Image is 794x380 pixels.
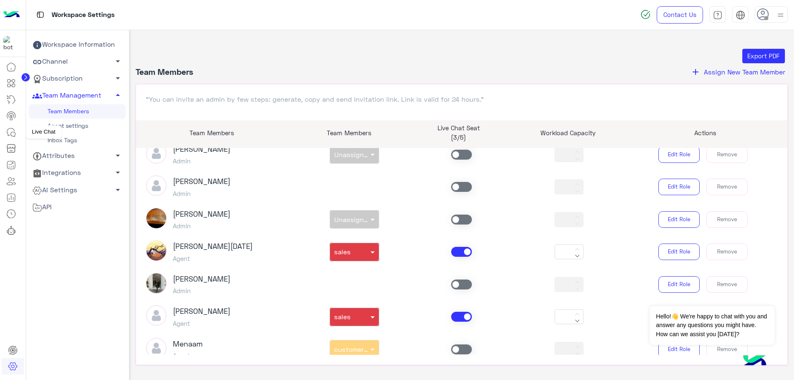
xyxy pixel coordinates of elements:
[136,128,288,138] p: Team Members
[29,70,126,87] a: Subscription
[29,53,126,70] a: Channel
[173,287,230,294] h5: Admin
[35,10,45,20] img: tab
[688,67,788,77] button: addAssign New Team Member
[52,10,115,21] p: Workspace Settings
[740,347,769,376] img: hulul-logo.png
[173,177,230,186] h3: [PERSON_NAME]
[300,128,397,138] p: Team Members
[709,6,726,24] a: tab
[713,10,722,20] img: tab
[519,128,617,138] p: Workload Capacity
[706,211,748,228] button: Remove
[658,211,700,228] button: Edit Role
[173,352,203,359] h5: Agent
[658,244,700,260] button: Edit Role
[173,307,230,316] h3: [PERSON_NAME]
[146,175,167,196] img: defaultAdmin.png
[136,67,193,77] h4: Team Members
[173,210,230,219] h3: [PERSON_NAME]
[29,198,126,215] a: API
[775,10,786,20] img: profile
[146,338,167,358] img: defaultAdmin.png
[29,36,126,53] a: Workspace Information
[113,90,123,100] span: arrow_drop_up
[658,276,700,293] button: Edit Role
[113,185,123,195] span: arrow_drop_down
[113,167,123,177] span: arrow_drop_down
[742,49,785,64] button: Export PDF
[146,240,167,261] img: ACg8ocJAd9cmCV_lg36ov6Kt_yM79juuS8Adv9pU2f3caa9IOlWTjQo=s96-c
[173,339,203,349] h3: Menaam
[29,165,126,182] a: Integrations
[691,67,701,77] i: add
[706,276,748,293] button: Remove
[146,208,167,229] img: picture
[410,133,507,142] p: (3/5)
[173,145,230,154] h3: [PERSON_NAME]
[173,275,230,284] h3: [PERSON_NAME]
[706,341,748,358] button: Remove
[173,190,230,197] h5: Admin
[146,305,167,326] img: defaultAdmin.png
[29,87,126,104] a: Team Management
[657,6,703,24] a: Contact Us
[736,10,745,20] img: tab
[747,52,780,60] span: Export PDF
[146,143,167,164] img: defaultAdmin.png
[658,341,700,358] button: Edit Role
[650,306,774,345] span: Hello!👋 We're happy to chat with you and answer any questions you might have. How can we assist y...
[29,133,126,148] a: Inbox Tags
[146,94,778,104] p: "You can invite an admin by few steps: generate, copy and send Invitation link. Link is valid for...
[173,222,230,229] h5: Admin
[26,125,62,139] div: Live Chat
[629,128,781,138] p: Actions
[641,10,651,19] img: spinner
[410,123,507,133] p: Live Chat Seat
[706,179,748,195] button: Remove
[29,182,126,198] a: AI Settings
[146,273,167,294] img: picture
[173,255,253,262] h5: Agent
[658,146,700,163] button: Edit Role
[113,56,123,66] span: arrow_drop_down
[113,73,123,83] span: arrow_drop_down
[658,179,700,195] button: Edit Role
[706,244,748,260] button: Remove
[704,68,785,76] span: Assign New Team Member
[173,320,230,327] h5: Agent
[706,146,748,163] button: Remove
[173,157,230,165] h5: Admin
[3,36,18,51] img: 713415422032625
[113,151,123,160] span: arrow_drop_down
[32,202,52,213] span: API
[29,148,126,165] a: Attributes
[173,242,253,251] h3: [PERSON_NAME][DATE]
[3,6,20,24] img: Logo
